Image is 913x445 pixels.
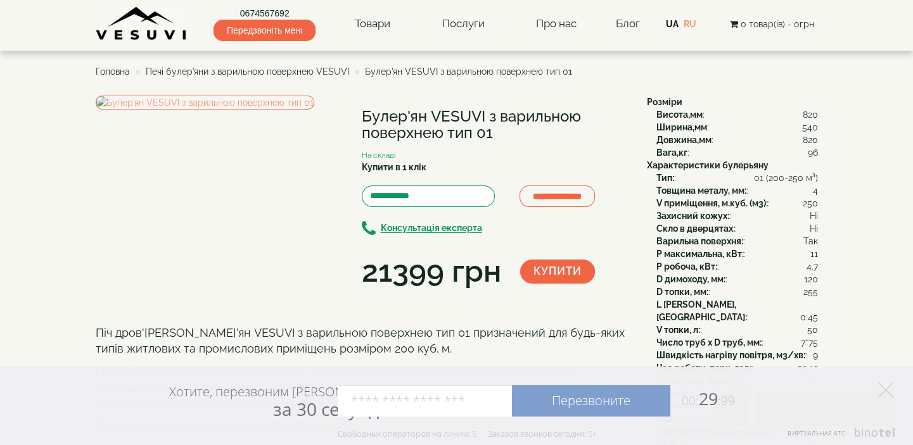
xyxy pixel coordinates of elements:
a: RU [684,19,696,29]
b: Захисний кожух: [656,211,729,221]
b: V приміщення, м.куб. (м3): [656,198,768,208]
label: Купити в 1 клік [362,161,426,173]
div: : [656,235,818,248]
span: Так [803,235,818,248]
img: Булер'ян VESUVI з варильною поверхнею тип 01 [96,96,314,110]
b: Варильна поверхня: [656,236,743,246]
div: : [656,121,818,134]
span: Булер'ян VESUVI з варильною поверхнею тип 01 [365,66,572,77]
b: Швидкість нагріву повітря, м3/хв: [656,350,805,360]
div: : [656,222,818,235]
div: : [656,210,818,222]
span: 96 [808,146,818,159]
div: Свободных операторов на линии: 5 Заказов звонков сегодня: 5+ [338,429,597,439]
span: 0 товар(ів) - 0грн [740,19,814,29]
a: Про нас [523,9,589,39]
div: : [656,197,818,210]
small: На складі [362,151,396,160]
a: Послуги [429,9,497,39]
b: Характеристики булерьяну [647,160,769,170]
div: : [656,108,818,121]
div: : [656,260,818,273]
a: Блог [615,17,639,30]
b: Тип: [656,173,674,183]
b: Довжина,мм [656,135,712,145]
p: Піч дров'[PERSON_NAME]'ян VESUVI з варильною поверхнею тип 01 призначений для будь-яких типів жит... [96,325,628,357]
div: : [656,134,818,146]
span: 4.7 [807,260,818,273]
b: L [PERSON_NAME], [GEOGRAPHIC_DATA]: [656,299,747,322]
span: Ні [810,210,818,222]
div: : [656,349,818,361]
div: : [656,273,818,285]
span: Ні [810,222,818,235]
b: Час роботи, порц. год: [656,363,751,373]
a: 0674567692 [214,7,316,20]
div: : [656,298,818,323]
a: Печі булер'яни з варильною поверхнею VESUVI [146,66,349,77]
div: : [656,184,818,197]
b: Вага,кг [656,147,687,158]
b: Скло в дверцятах: [656,223,735,234]
b: D топки, мм: [656,287,708,297]
div: : [656,323,818,336]
div: : [656,285,818,298]
span: 120 [804,273,818,285]
div: : [656,361,818,374]
span: 9 [813,349,818,361]
span: 11 [810,248,818,260]
a: Перезвоните [512,385,670,417]
img: content [96,6,188,41]
a: Виртуальная АТС [780,428,897,445]
div: Хотите, перезвоним [PERSON_NAME] [169,384,386,419]
span: 540 [802,121,818,134]
b: V топки, л: [656,325,700,335]
span: Передзвоніть мені [214,20,316,41]
span: до 12 [797,361,818,374]
span: Виртуальная АТС [788,429,846,437]
b: P максимальна, кВт: [656,249,744,259]
div: 21399 грн [362,250,501,293]
b: P робоча, кВт: [656,261,717,272]
h1: Булер'ян VESUVI з варильною поверхнею тип 01 [362,108,628,142]
span: :99 [718,392,735,409]
span: 50 [807,323,818,336]
b: Розміри [647,97,682,107]
b: Товщина металу, мм: [656,185,746,196]
span: 250 [803,197,818,210]
b: Число труб x D труб, мм: [656,337,762,348]
span: 4 [813,184,818,197]
div: : [656,248,818,260]
div: : [656,172,818,184]
b: Ширина,мм [656,122,707,132]
span: 820 [803,134,818,146]
b: Консультація експерта [381,223,482,234]
b: Висота,мм [656,110,703,120]
button: 0 товар(ів) - 0грн [725,17,817,31]
span: 01 (200-250 м³) [754,172,818,184]
span: за 30 секунд? [273,397,386,421]
a: UA [666,19,679,29]
a: Головна [96,66,130,77]
div: : [656,146,818,159]
span: 820 [803,108,818,121]
b: D димоходу, мм: [656,274,725,284]
span: 255 [803,285,818,298]
span: 0.45 [800,311,818,323]
div: : [656,336,818,349]
span: 00: [682,392,699,409]
a: Товари [342,9,403,39]
p: Піч обладнана варильною поверхнею, яка дозволяє приготувати або підігріти їжу, воду, просушити ре... [96,363,628,412]
span: 29 [670,387,735,410]
button: Купити [520,260,595,284]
